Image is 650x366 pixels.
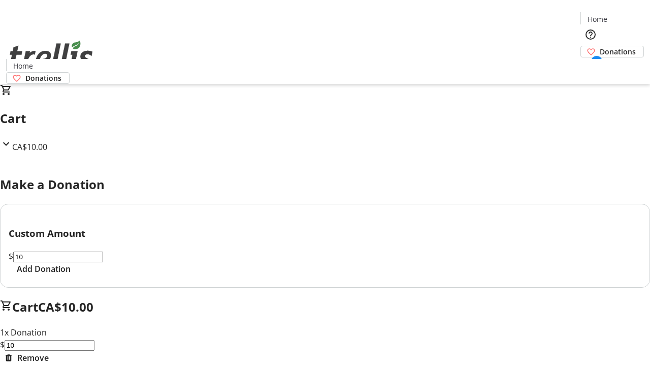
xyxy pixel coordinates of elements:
button: Cart [580,57,601,78]
input: Donation Amount [5,340,94,351]
a: Home [7,60,39,71]
h3: Custom Amount [9,226,641,240]
span: Donations [25,73,61,83]
span: Add Donation [17,263,71,275]
span: CA$10.00 [12,141,47,152]
a: Home [581,14,613,24]
span: Home [13,60,33,71]
a: Donations [580,46,644,57]
button: Help [580,24,601,45]
span: Donations [600,46,636,57]
a: Donations [6,72,70,84]
span: $ [9,251,13,262]
span: CA$10.00 [38,298,93,315]
img: Orient E2E Organization 3yzuyTgNMV's Logo [6,29,96,80]
span: Home [588,14,607,24]
span: Remove [17,352,49,364]
input: Donation Amount [13,252,103,262]
button: Add Donation [9,263,79,275]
